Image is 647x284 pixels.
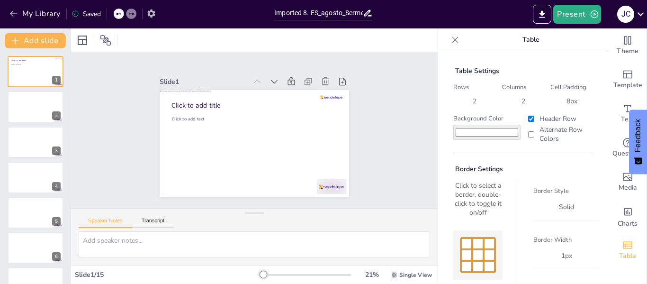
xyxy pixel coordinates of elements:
div: Add images, graphics, shapes or video [609,165,647,199]
div: https://cdn.sendsteps.com/images/logo/sendsteps_logo_white.pnghttps://cdn.sendsteps.com/images/lo... [8,197,63,229]
button: Present [553,5,601,24]
div: Slide 1 [160,77,247,86]
div: Slide 1 / 15 [75,270,260,279]
div: J C [617,6,634,23]
label: Rows [453,83,496,92]
div: Layout [75,33,90,48]
div: Add ready made slides [609,63,647,97]
input: Header Row [528,116,534,122]
div: 6 [52,252,61,261]
button: J C [617,5,634,24]
button: Export to PowerPoint [533,5,551,24]
button: My Library [7,6,64,21]
span: Click to add text [172,116,204,122]
span: Theme [617,46,638,56]
div: 5 [52,217,61,226]
span: Single View [399,271,432,279]
label: Columns [502,83,545,92]
span: Click to add title [171,101,221,110]
input: Insert title [274,6,363,20]
label: Cell Padding [550,83,593,92]
div: 2 [52,111,61,120]
button: Transcript [132,218,174,228]
div: Saved [72,9,101,18]
div: Add a table [609,233,647,267]
div: 2 [518,97,529,106]
div: Inner Horizontal Borders (Double-click to toggle) [461,248,495,250]
button: Add slide [5,33,66,48]
span: Questions [612,148,643,159]
div: 4 [52,182,61,191]
span: Feedback [634,119,642,152]
div: Inner Vertical Borders (Double-click to toggle) [471,238,473,272]
div: Right Border (Double-click to toggle) [494,238,496,272]
div: https://cdn.sendsteps.com/images/logo/sendsteps_logo_white.pnghttps://cdn.sendsteps.com/images/lo... [8,162,63,193]
div: Add text boxes [609,97,647,131]
div: Inner Vertical Borders (Double-click to toggle) [483,238,485,272]
span: Click to add title [11,59,26,62]
div: Border Settings [453,165,593,174]
div: https://cdn.sendsteps.com/images/logo/sendsteps_logo_white.pnghttps://cdn.sendsteps.com/images/lo... [8,56,63,87]
span: Text [621,114,634,125]
button: Feedback - Show survey [629,110,647,174]
span: Click to add text [11,64,21,65]
div: Bottom Border (Double-click to toggle) [461,271,495,273]
div: 2 [469,97,480,106]
span: Table [619,251,636,261]
div: Left Border (Double-click to toggle) [460,238,462,272]
div: 8 px [563,97,581,106]
button: Speaker Notes [79,218,132,228]
div: 21 % [360,270,383,279]
label: Background Color [453,114,521,123]
div: Change the overall theme [609,28,647,63]
div: 1 [52,76,61,84]
div: 1 px [556,249,578,262]
span: Media [619,183,637,193]
div: Inner Horizontal Borders (Double-click to toggle) [461,260,495,262]
span: Charts [618,219,638,229]
div: Top Border (Double-click to toggle) [461,237,495,239]
div: Click to select a border, double-click to toggle it on/off [453,181,503,217]
span: Template [613,80,642,91]
label: Header Row [526,114,593,123]
div: https://cdn.sendsteps.com/images/logo/sendsteps_logo_white.pnghttps://cdn.sendsteps.com/images/lo... [8,127,63,158]
span: Position [100,35,111,46]
label: Alternate Row Colors [526,125,593,143]
div: Add charts and graphs [609,199,647,233]
p: Table [463,28,599,51]
div: Get real-time input from your audience [609,131,647,165]
input: Alternate Row Colors [528,131,534,137]
div: https://cdn.sendsteps.com/images/logo/sendsteps_logo_white.pnghttps://cdn.sendsteps.com/images/lo... [8,91,63,122]
div: 3 [52,147,61,155]
label: Border Style [533,187,600,195]
label: Border Width [533,236,600,244]
div: solid [553,201,580,213]
div: Table Settings [453,66,593,75]
div: https://cdn.sendsteps.com/images/logo/sendsteps_logo_white.pnghttps://cdn.sendsteps.com/images/lo... [8,232,63,264]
